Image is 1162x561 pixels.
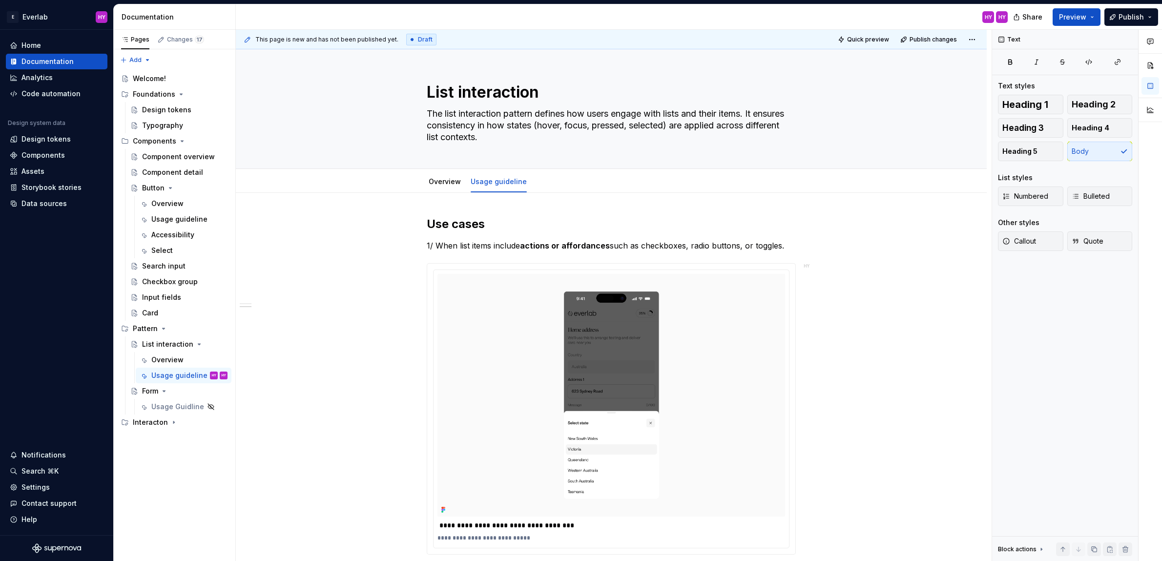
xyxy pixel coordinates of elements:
a: Data sources [6,196,107,211]
div: Components [117,133,231,149]
button: Heading 3 [998,118,1063,138]
a: Code automation [6,86,107,102]
div: Overview [151,199,184,208]
div: Input fields [142,292,181,302]
a: Home [6,38,107,53]
span: Add [129,56,142,64]
a: Checkbox group [126,274,231,290]
button: Callout [998,231,1063,251]
div: List styles [998,173,1033,183]
div: Other styles [998,218,1039,228]
a: Usage guidelineHYHY [136,368,231,383]
button: Share [1008,8,1049,26]
div: E [7,11,19,23]
div: Foundations [133,89,175,99]
a: Usage guideline [136,211,231,227]
div: Storybook stories [21,183,82,192]
div: Checkbox group [142,277,198,287]
div: Design tokens [21,134,71,144]
div: HY [98,13,105,21]
div: Interacton [117,415,231,430]
a: Design tokens [6,131,107,147]
span: Share [1022,12,1042,22]
div: Usage Guidline [151,402,204,412]
div: Button [142,183,165,193]
a: Component overview [126,149,231,165]
a: Storybook stories [6,180,107,195]
div: Accessibility [151,230,194,240]
span: Draft [418,36,433,43]
span: Heading 3 [1002,123,1044,133]
a: Assets [6,164,107,179]
a: Search input [126,258,231,274]
div: HY [222,371,226,380]
h2: Use cases [427,216,796,232]
div: Changes [167,36,204,43]
div: Block actions [998,542,1045,556]
div: Usage guideline [151,371,207,380]
div: Contact support [21,499,77,508]
a: Select [136,243,231,258]
div: Search input [142,261,186,271]
div: Select [151,246,173,255]
div: Settings [21,482,50,492]
div: Design tokens [142,105,191,115]
button: Publish [1104,8,1158,26]
button: Add [117,53,154,67]
div: Home [21,41,41,50]
button: Numbered [998,187,1063,206]
span: Publish [1119,12,1144,22]
a: Design tokens [126,102,231,118]
div: Pages [121,36,149,43]
div: Component overview [142,152,215,162]
span: This page is new and has not been published yet. [255,36,398,43]
span: Heading 5 [1002,146,1037,156]
div: Welcome! [133,74,166,83]
div: Data sources [21,199,67,208]
a: Form [126,383,231,399]
a: Overview [136,196,231,211]
a: Usage guideline [471,177,527,186]
a: Analytics [6,70,107,85]
div: Usage guideline [467,171,531,191]
div: Card [142,308,158,318]
div: Search ⌘K [21,466,59,476]
div: Form [142,386,158,396]
div: HY [998,13,1006,21]
button: Contact support [6,496,107,511]
div: Notifications [21,450,66,460]
div: Overview [151,355,184,365]
span: Quick preview [847,36,889,43]
div: HY [985,13,992,21]
div: Components [21,150,65,160]
button: Heading 2 [1067,95,1133,114]
svg: Supernova Logo [32,543,81,553]
button: Heading 1 [998,95,1063,114]
a: List interaction [126,336,231,352]
button: Heading 5 [998,142,1063,161]
div: Documentation [21,57,74,66]
a: Button [126,180,231,196]
div: Assets [21,166,44,176]
a: Card [126,305,231,321]
a: Accessibility [136,227,231,243]
span: Quote [1072,236,1103,246]
a: Overview [136,352,231,368]
div: Typography [142,121,183,130]
div: Text styles [998,81,1035,91]
a: Welcome! [117,71,231,86]
button: Help [6,512,107,527]
a: Components [6,147,107,163]
div: HY [212,371,216,380]
div: Interacton [133,417,168,427]
button: Quote [1067,231,1133,251]
div: Page tree [117,71,231,430]
button: Publish changes [897,33,961,46]
a: Component detail [126,165,231,180]
p: 1/ When list items include such as checkboxes, radio buttons, or toggles. [427,240,796,251]
button: EEverlabHY [2,6,111,27]
button: Quick preview [835,33,893,46]
textarea: The list interaction pattern defines how users engage with lists and their items. It ensures cons... [425,106,794,145]
div: Help [21,515,37,524]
